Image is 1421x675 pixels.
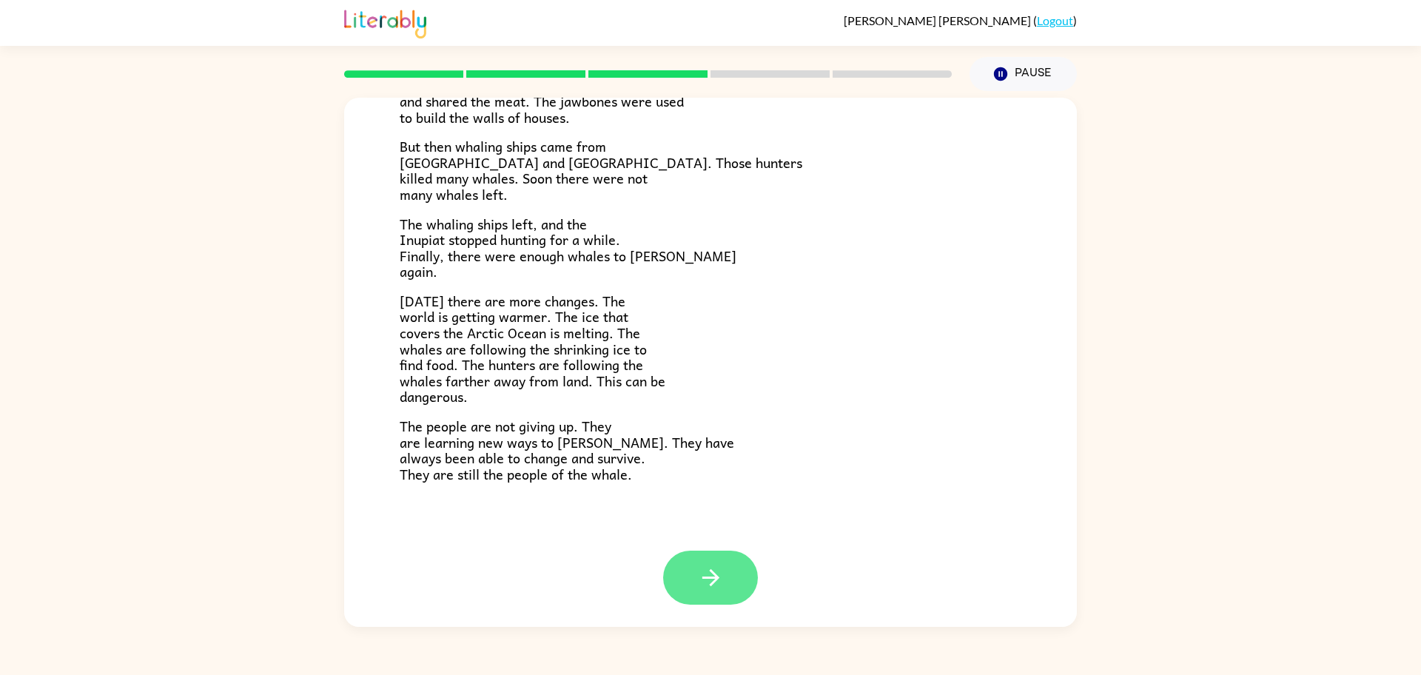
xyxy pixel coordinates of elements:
[400,135,802,205] span: But then whaling ships came from [GEOGRAPHIC_DATA] and [GEOGRAPHIC_DATA]. Those hunters killed ma...
[844,13,1077,27] div: ( )
[400,415,734,485] span: The people are not giving up. They are learning new ways to [PERSON_NAME]. They have always been ...
[344,6,426,38] img: Literably
[1037,13,1073,27] a: Logout
[400,290,665,408] span: [DATE] there are more changes. The world is getting warmer. The ice that covers the Arctic Ocean ...
[400,213,736,283] span: The whaling ships left, and the Inupiat stopped hunting for a while. Finally, there were enough w...
[970,57,1077,91] button: Pause
[844,13,1033,27] span: [PERSON_NAME] [PERSON_NAME]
